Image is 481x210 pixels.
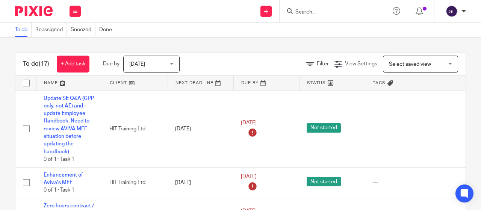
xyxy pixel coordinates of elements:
input: Search [295,9,362,16]
span: [DATE] [129,62,145,67]
a: Snoozed [71,23,95,37]
span: 0 of 1 · Task 1 [44,187,74,193]
a: + Add task [57,56,89,73]
span: View Settings [345,61,377,66]
a: Done [99,23,116,37]
p: Due by [103,60,119,68]
img: svg%3E [446,5,458,17]
span: Tags [373,81,386,85]
span: 0 of 1 · Task 1 [44,157,74,162]
span: [DATE] [241,174,257,179]
img: Pixie [15,6,53,16]
span: Filter [317,61,329,66]
td: HIT Training Ltd [102,167,168,198]
a: Enhancement of Aviva's MFF [44,172,83,185]
div: --- [372,179,423,186]
div: --- [372,125,423,133]
a: Update SE Q&A (GPP only, not AE) and update Employee Handbook. Need to review AVIVA MFF situation... [44,96,94,154]
td: [DATE] [168,167,233,198]
h1: To do [23,60,49,68]
span: Not started [307,123,341,133]
a: Reassigned [35,23,67,37]
td: [DATE] [168,91,233,167]
a: To do [15,23,32,37]
span: [DATE] [241,120,257,125]
span: Not started [307,177,341,186]
td: HIT Training Ltd [102,91,168,167]
span: (17) [39,61,49,67]
span: Select saved view [389,62,431,67]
